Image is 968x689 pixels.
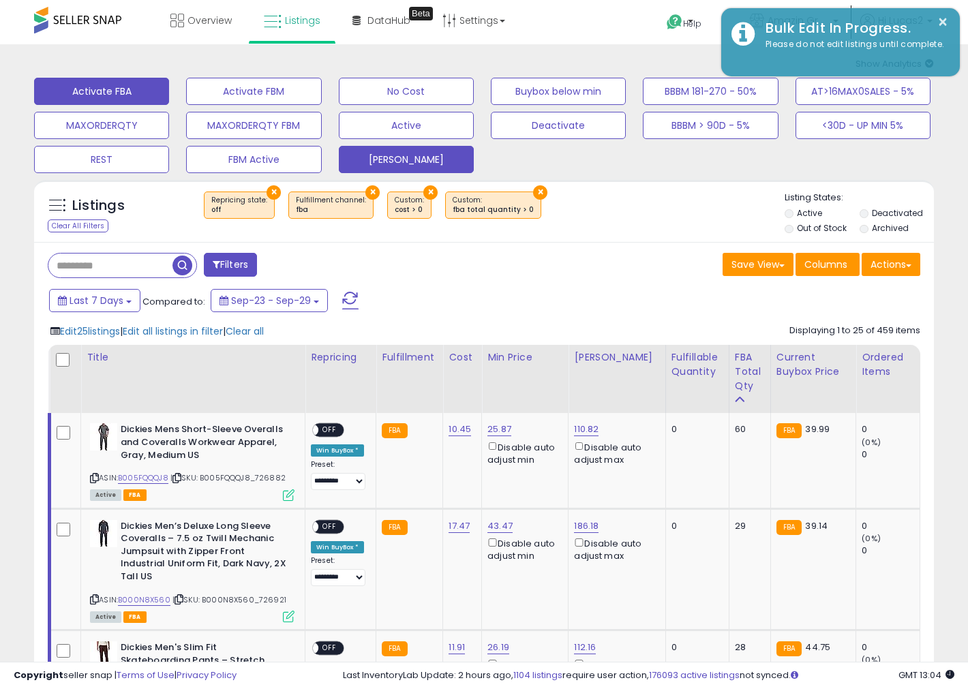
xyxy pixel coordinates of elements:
[123,611,147,623] span: FBA
[723,253,793,276] button: Save View
[211,205,267,215] div: off
[449,423,471,436] a: 10.45
[862,654,881,665] small: (0%)
[449,350,476,365] div: Cost
[311,444,364,457] div: Win BuyBox *
[574,423,599,436] a: 110.82
[72,196,125,215] h5: Listings
[231,294,311,307] span: Sep-23 - Sep-29
[453,195,534,215] span: Custom:
[90,423,294,499] div: ASIN:
[671,520,719,532] div: 0
[491,78,626,105] button: Buybox below min
[755,18,950,38] div: Bulk Edit In Progress.
[296,205,366,215] div: fba
[776,350,850,379] div: Current Buybox Price
[804,258,847,271] span: Columns
[643,112,778,139] button: BBBM > 90D - 5%
[862,533,881,544] small: (0%)
[776,520,802,535] small: FBA
[211,195,267,215] span: Repricing state :
[34,112,169,139] button: MAXORDERQTY
[574,641,596,654] a: 112.16
[90,520,117,547] img: 31uD7B3aiIL._SL40_.jpg
[487,657,558,684] div: Disable auto adjust min
[226,324,264,338] span: Clear all
[862,520,920,532] div: 0
[382,520,407,535] small: FBA
[862,641,920,654] div: 0
[121,423,286,465] b: Dickies Mens Short-Sleeve Overalls and Coveralls Workwear Apparel, Gray, Medium US
[204,253,257,277] button: Filters
[170,472,286,483] span: | SKU: B005FQQQJ8_726882
[90,520,294,621] div: ASIN:
[574,657,654,684] div: Disable auto adjust max
[487,350,562,365] div: Min Price
[785,192,934,204] p: Listing States:
[285,14,320,27] span: Listings
[211,289,328,312] button: Sep-23 - Sep-29
[311,350,370,365] div: Repricing
[14,669,237,682] div: seller snap | |
[423,185,438,200] button: ×
[796,78,931,105] button: AT>16MAX0SALES - 5%
[487,519,513,533] a: 43.47
[735,520,760,532] div: 29
[574,440,654,466] div: Disable auto adjust max
[311,460,365,491] div: Preset:
[656,3,728,44] a: Help
[343,669,954,682] div: Last InventoryLab Update: 2 hours ago, require user action, not synced.
[382,350,437,365] div: Fulfillment
[805,423,830,435] span: 39.99
[339,78,474,105] button: No Cost
[296,195,366,215] span: Fulfillment channel :
[872,222,909,234] label: Archived
[862,448,920,461] div: 0
[797,207,822,219] label: Active
[70,294,123,307] span: Last 7 Days
[453,205,534,215] div: fba total quantity > 0
[311,541,364,553] div: Win BuyBox *
[862,253,920,276] button: Actions
[186,146,321,173] button: FBM Active
[513,669,562,682] a: 1104 listings
[735,350,765,393] div: FBA Total Qty
[117,669,175,682] a: Terms of Use
[339,112,474,139] button: Active
[123,324,223,338] span: Edit all listings in filter
[90,641,117,669] img: 31JBqiUtJpL._SL40_.jpg
[382,641,407,656] small: FBA
[789,324,920,337] div: Displaying 1 to 25 of 459 items
[797,222,847,234] label: Out of Stock
[533,185,547,200] button: ×
[172,594,286,605] span: | SKU: B000N8X560_726921
[643,78,778,105] button: BBBM 181-270 - 50%
[187,14,232,27] span: Overview
[14,669,63,682] strong: Copyright
[48,219,108,232] div: Clear All Filters
[177,669,237,682] a: Privacy Policy
[796,112,931,139] button: <30D - UP MIN 5%
[683,18,701,29] span: Help
[487,536,558,562] div: Disable auto adjust min
[409,7,433,20] div: Tooltip anchor
[898,669,954,682] span: 2025-10-7 13:04 GMT
[267,185,281,200] button: ×
[449,519,470,533] a: 17.47
[142,295,205,308] span: Compared to:
[776,423,802,438] small: FBA
[872,207,923,219] label: Deactivated
[755,38,950,51] div: Please do not edit listings until complete.
[487,641,509,654] a: 26.19
[90,611,121,623] span: All listings currently available for purchase on Amazon
[491,112,626,139] button: Deactivate
[186,78,321,105] button: Activate FBM
[671,350,723,379] div: Fulfillable Quantity
[487,440,558,466] div: Disable auto adjust min
[862,423,920,435] div: 0
[395,205,424,215] div: cost > 0
[487,423,511,436] a: 25.87
[796,253,860,276] button: Columns
[574,350,659,365] div: [PERSON_NAME]
[34,146,169,173] button: REST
